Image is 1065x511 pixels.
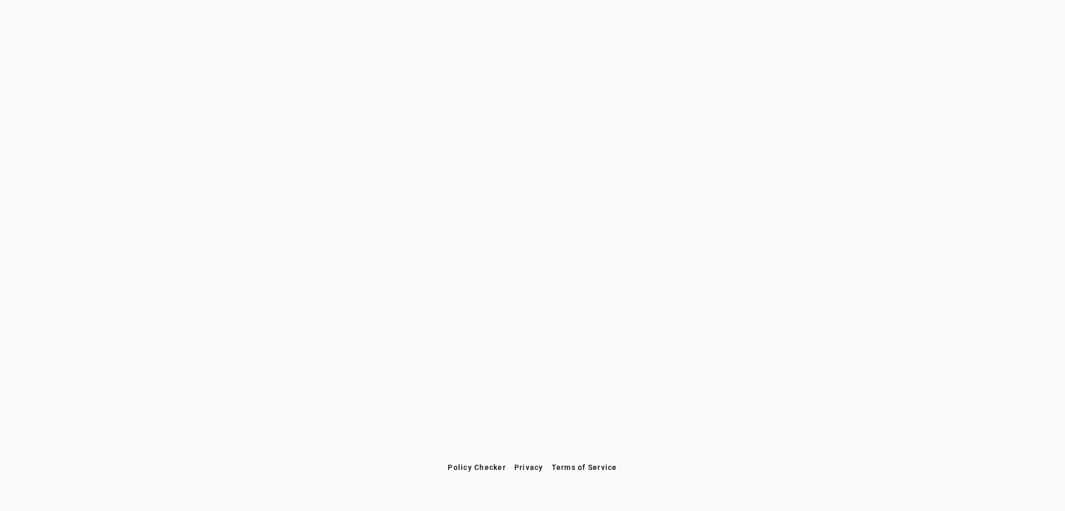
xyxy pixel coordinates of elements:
span: Policy Checker [448,463,506,471]
button: Privacy [510,458,548,477]
button: Policy Checker [444,458,510,477]
span: Terms of Service [552,463,617,471]
span: Privacy [514,463,543,471]
button: Terms of Service [548,458,621,477]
